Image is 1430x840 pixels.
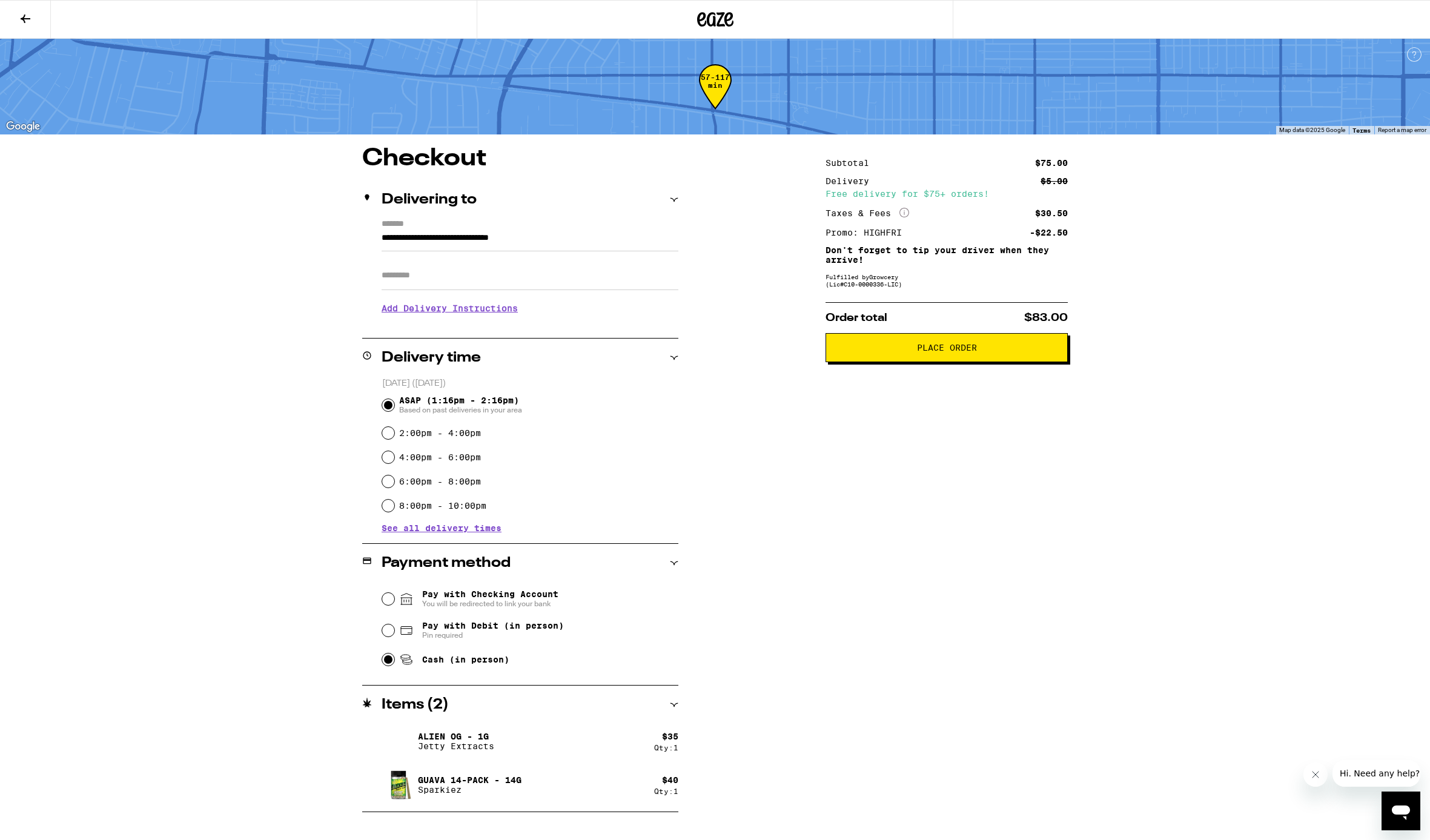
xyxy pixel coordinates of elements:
p: We'll contact you at [PHONE_NUMBER] when we arrive [382,322,678,332]
h2: Delivering to [382,193,477,207]
iframe: Close message [1303,762,1328,787]
iframe: Message from company [1332,760,1420,787]
div: Delivery [826,177,878,185]
span: Place Order [917,343,977,352]
div: $ 35 [662,732,678,741]
button: Place Order [826,333,1068,362]
p: Alien OG - 1g [418,732,494,741]
div: $75.00 [1035,159,1068,167]
div: $ 40 [662,775,678,785]
img: Google [3,119,43,134]
p: Guava 14-Pack - 14g [418,775,521,785]
div: Subtotal [826,159,878,167]
div: $30.50 [1035,209,1068,217]
p: Don't forget to tip your driver when they arrive! [826,245,1068,265]
span: Pay with Debit (in person) [422,621,564,630]
h2: Items ( 2 ) [382,698,449,712]
p: Jetty Extracts [418,741,494,751]
span: Based on past deliveries in your area [399,405,522,415]
div: -$22.50 [1030,228,1068,237]
div: Qty: 1 [654,787,678,795]
img: Alien OG - 1g [382,724,415,758]
iframe: Button to launch messaging window [1382,792,1420,830]
a: Report a map error [1378,127,1426,133]
h3: Add Delivery Instructions [382,294,678,322]
div: Free delivery for $75+ orders! [826,190,1068,198]
a: Terms [1352,127,1371,134]
label: 4:00pm - 6:00pm [399,452,481,462]
p: Sparkiez [418,785,521,795]
span: Pin required [422,630,564,640]
img: Guava 14-Pack - 14g [382,768,415,802]
span: ASAP (1:16pm - 2:16pm) [399,395,522,415]
p: [DATE] ([DATE]) [382,378,678,389]
div: Fulfilled by Growcery (Lic# C10-0000336-LIC ) [826,273,1068,288]
div: $5.00 [1041,177,1068,185]
span: Cash (in person) [422,655,509,664]
button: See all delivery times [382,524,501,532]
div: Promo: HIGHFRI [826,228,910,237]
a: Open this area in Google Maps (opens a new window) [3,119,43,134]
div: Qty: 1 [654,744,678,752]
label: 2:00pm - 4:00pm [399,428,481,438]
span: $83.00 [1024,313,1068,323]
label: 6:00pm - 8:00pm [399,477,481,486]
span: Pay with Checking Account [422,589,558,609]
span: Map data ©2025 Google [1279,127,1345,133]
span: You will be redirected to link your bank [422,599,558,609]
label: 8:00pm - 10:00pm [399,501,486,511]
h1: Checkout [362,147,678,171]
h2: Delivery time [382,351,481,365]
h2: Payment method [382,556,511,570]
div: Taxes & Fees [826,208,909,219]
span: Order total [826,313,887,323]
div: 57-117 min [699,73,732,119]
